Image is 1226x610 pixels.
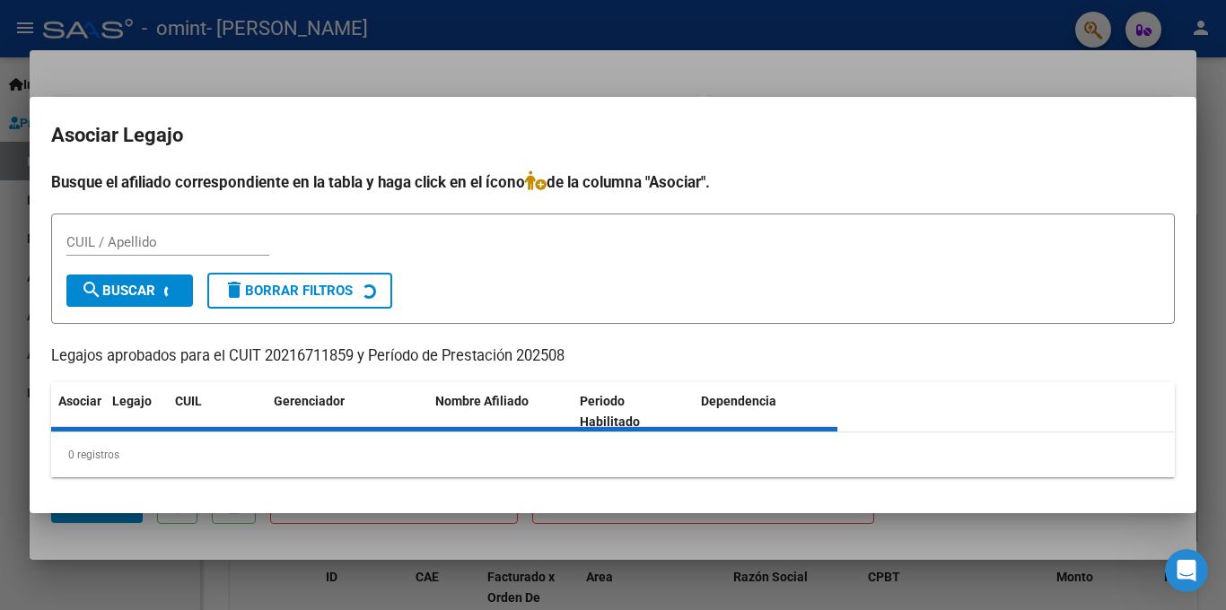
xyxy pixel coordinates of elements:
span: CUIL [175,394,202,408]
iframe: Intercom live chat [1165,549,1208,592]
button: Borrar Filtros [207,273,392,309]
h4: Busque el afiliado correspondiente en la tabla y haga click en el ícono de la columna "Asociar". [51,170,1175,194]
datatable-header-cell: CUIL [168,382,267,441]
datatable-header-cell: Dependencia [694,382,838,441]
span: Borrar Filtros [223,283,353,299]
span: Buscar [81,283,155,299]
span: Dependencia [701,394,776,408]
p: Legajos aprobados para el CUIT 20216711859 y Período de Prestación 202508 [51,345,1175,368]
span: Gerenciador [274,394,345,408]
datatable-header-cell: Nombre Afiliado [428,382,573,441]
span: Legajo [112,394,152,408]
mat-icon: delete [223,279,245,301]
button: Buscar [66,274,193,307]
span: Periodo Habilitado [580,394,640,429]
h2: Asociar Legajo [51,118,1175,152]
datatable-header-cell: Asociar [51,382,105,441]
span: Nombre Afiliado [435,394,529,408]
div: 0 registros [51,432,1175,477]
datatable-header-cell: Periodo Habilitado [573,382,694,441]
span: Asociar [58,394,101,408]
mat-icon: search [81,279,102,301]
datatable-header-cell: Legajo [105,382,168,441]
datatable-header-cell: Gerenciador [267,382,428,441]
